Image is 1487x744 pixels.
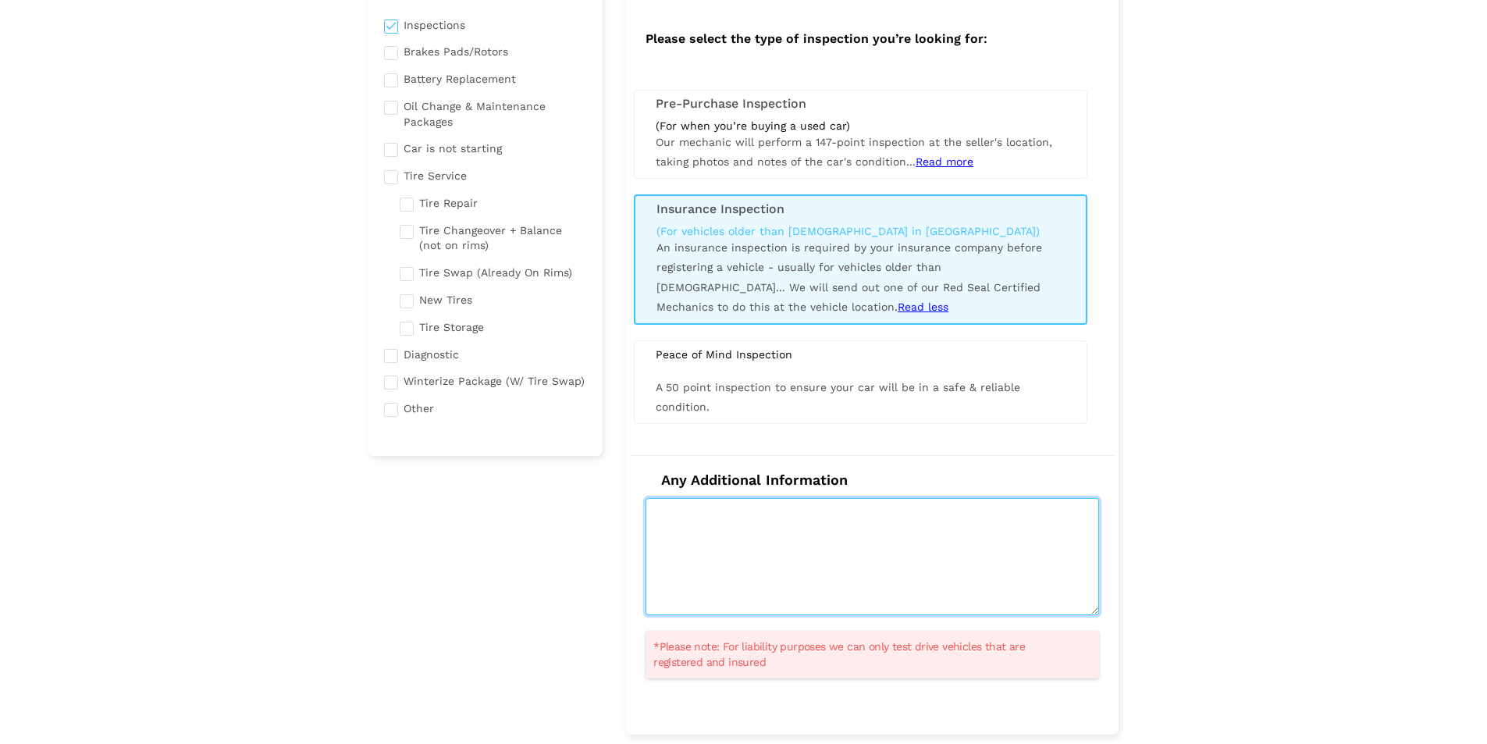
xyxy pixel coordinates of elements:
[656,202,1065,216] h3: Insurance Inspection
[656,281,1041,313] span: We will send out one of our Red Seal Certified Mechanics to do this at the vehicle location.
[646,472,1099,489] h4: Any Additional Information
[644,347,1077,361] div: Peace of Mind Inspection
[656,97,1065,111] h3: Pre-Purchase Inspection
[898,301,948,313] span: Read less
[656,119,1065,133] div: (For when you’re buying a used car)
[656,136,1052,168] span: Our mechanic will perform a 147-point inspection at the seller's location, taking photos and note...
[653,639,1072,670] span: *Please note: For liability purposes we can only test drive vehicles that are registered and insured
[656,224,1065,238] div: (For vehicles older than [DEMOGRAPHIC_DATA] in [GEOGRAPHIC_DATA])
[656,241,1042,313] span: An insurance inspection is required by your insurance company before registering a vehicle - usua...
[916,155,973,168] span: Read more
[656,381,1020,413] span: A 50 point inspection to ensure your car will be in a safe & reliable condition.
[630,16,1115,59] h2: Please select the type of inspection you’re looking for:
